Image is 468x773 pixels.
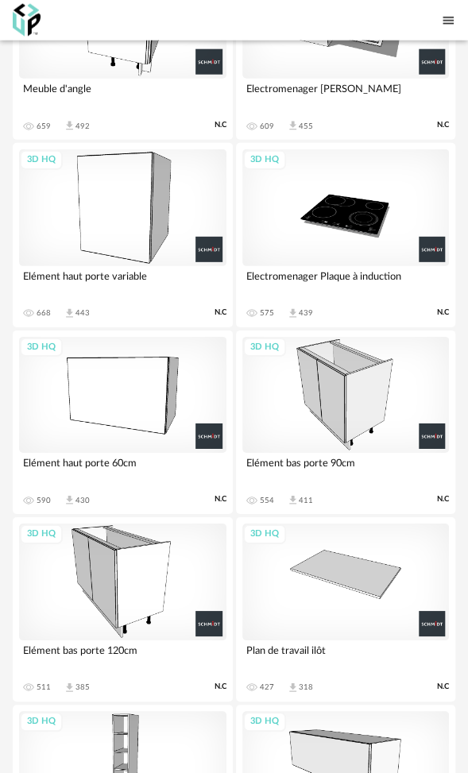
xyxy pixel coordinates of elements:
[437,682,449,692] span: N.C
[215,682,226,692] span: N.C
[64,682,75,694] span: Download icon
[13,143,233,327] a: 3D HQ Elément haut porte variable 668 Download icon 443 N.C
[13,330,233,515] a: 3D HQ Elément haut porte 60cm 590 Download icon 430 N.C
[215,494,226,504] span: N.C
[437,307,449,318] span: N.C
[75,308,90,318] div: 443
[299,496,313,505] div: 411
[287,120,299,132] span: Download icon
[287,494,299,506] span: Download icon
[243,524,286,544] div: 3D HQ
[13,517,233,701] a: 3D HQ Elément bas porte 120cm 511 Download icon 385 N.C
[287,682,299,694] span: Download icon
[236,330,456,515] a: 3D HQ Elément bas porte 90cm 554 Download icon 411 N.C
[20,150,63,170] div: 3D HQ
[37,496,51,505] div: 590
[75,496,90,505] div: 430
[299,122,313,131] div: 455
[243,338,286,358] div: 3D HQ
[242,266,450,298] div: Electromenager Plaque à induction
[19,453,226,485] div: Elément haut porte 60cm
[20,524,63,544] div: 3D HQ
[19,640,226,672] div: Elément bas porte 120cm
[215,307,226,318] span: N.C
[19,79,226,110] div: Meuble d'angle
[64,494,75,506] span: Download icon
[19,266,226,298] div: Elément haut porte variable
[75,122,90,131] div: 492
[299,308,313,318] div: 439
[37,308,51,318] div: 668
[437,494,449,504] span: N.C
[260,308,274,318] div: 575
[242,640,450,672] div: Plan de travail ilôt
[75,682,90,692] div: 385
[20,712,63,732] div: 3D HQ
[287,307,299,319] span: Download icon
[37,682,51,692] div: 511
[64,120,75,132] span: Download icon
[13,4,41,37] img: OXP
[243,712,286,732] div: 3D HQ
[215,120,226,130] span: N.C
[242,453,450,485] div: Elément bas porte 90cm
[64,307,75,319] span: Download icon
[441,12,455,29] span: Menu icon
[243,150,286,170] div: 3D HQ
[260,682,274,692] div: 427
[260,122,274,131] div: 609
[437,120,449,130] span: N.C
[37,122,51,131] div: 659
[242,79,450,110] div: Electromenager [PERSON_NAME]
[299,682,313,692] div: 318
[236,143,456,327] a: 3D HQ Electromenager Plaque à induction 575 Download icon 439 N.C
[236,517,456,701] a: 3D HQ Plan de travail ilôt 427 Download icon 318 N.C
[260,496,274,505] div: 554
[20,338,63,358] div: 3D HQ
